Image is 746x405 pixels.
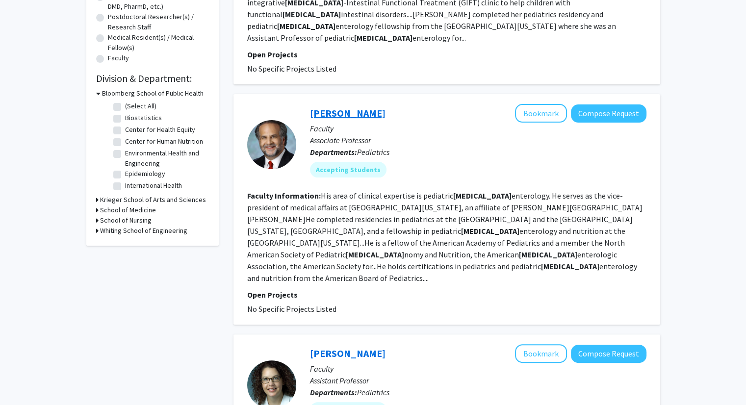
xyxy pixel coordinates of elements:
[125,101,156,111] label: (Select All)
[125,113,162,123] label: Biostatistics
[277,21,335,31] b: [MEDICAL_DATA]
[100,195,206,205] h3: Krieger School of Arts and Sciences
[357,147,389,157] span: Pediatrics
[310,107,386,119] a: [PERSON_NAME]
[310,347,386,359] a: [PERSON_NAME]
[571,345,646,363] button: Compose Request to Darla Shores
[125,180,182,191] label: International Health
[310,162,386,177] mat-chip: Accepting Students
[247,191,321,201] b: Faculty Information:
[310,375,646,386] p: Assistant Professor
[108,53,129,63] label: Faculty
[7,361,42,398] iframe: Chat
[108,12,209,32] label: Postdoctoral Researcher(s) / Research Staff
[100,215,152,226] h3: School of Nursing
[96,73,209,84] h2: Division & Department:
[100,205,156,215] h3: School of Medicine
[100,226,187,236] h3: Whiting School of Engineering
[515,344,567,363] button: Add Darla Shores to Bookmarks
[354,33,412,43] b: [MEDICAL_DATA]
[102,88,204,99] h3: Bloomberg School of Public Health
[310,387,357,397] b: Departments:
[125,148,206,169] label: Environmental Health and Engineering
[310,363,646,375] p: Faculty
[247,191,643,283] fg-read-more: His area of clinical expertise is pediatric enterology. He serves as the vice-president of medica...
[571,104,646,123] button: Compose Request to Richard M. Katz
[125,136,203,147] label: Center for Human Nutrition
[310,134,646,146] p: Associate Professor
[310,147,357,157] b: Departments:
[247,49,646,60] p: Open Projects
[247,64,336,74] span: No Specific Projects Listed
[125,169,165,179] label: Epidemiology
[108,32,209,53] label: Medical Resident(s) / Medical Fellow(s)
[247,304,336,314] span: No Specific Projects Listed
[357,387,389,397] span: Pediatrics
[346,250,404,259] b: [MEDICAL_DATA]
[283,9,341,19] b: [MEDICAL_DATA]
[125,125,195,135] label: Center for Health Equity
[461,226,519,236] b: [MEDICAL_DATA]
[247,289,646,301] p: Open Projects
[541,261,599,271] b: [MEDICAL_DATA]
[519,250,577,259] b: [MEDICAL_DATA]
[453,191,512,201] b: [MEDICAL_DATA]
[310,123,646,134] p: Faculty
[515,104,567,123] button: Add Richard M. Katz to Bookmarks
